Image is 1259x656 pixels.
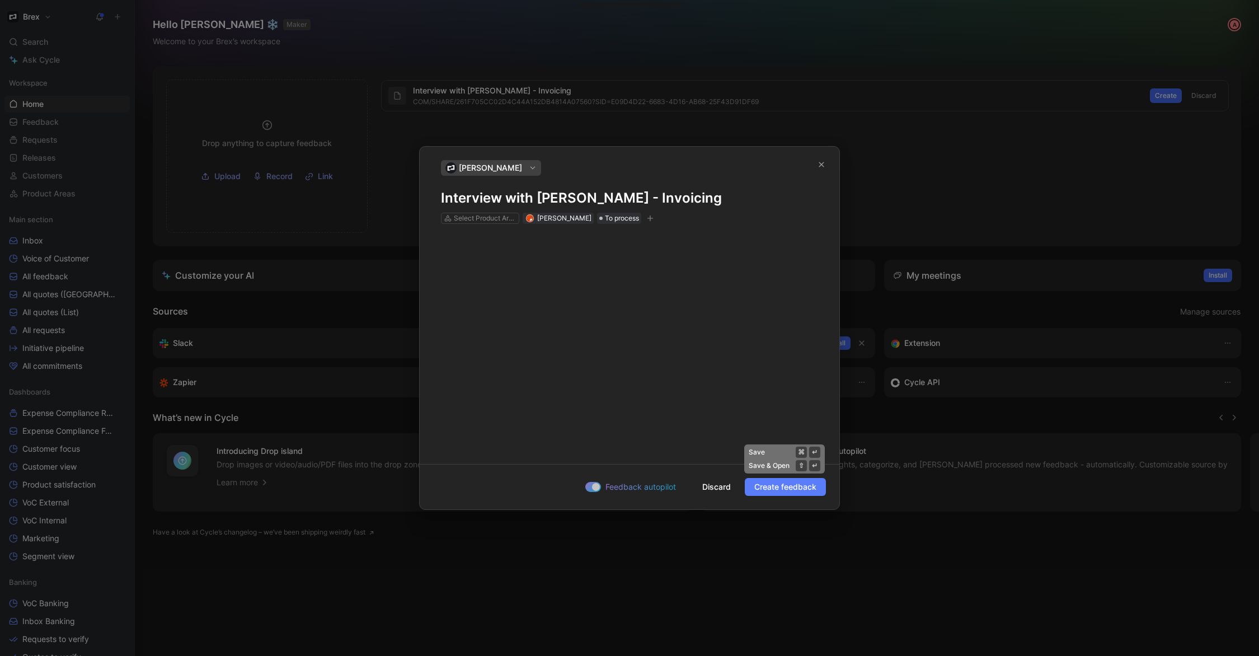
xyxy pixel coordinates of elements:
[745,478,826,496] button: Create feedback
[605,480,676,494] span: Feedback autopilot
[441,189,818,207] h1: Interview with [PERSON_NAME] - Invoicing
[527,215,533,221] img: avatar
[441,160,541,176] button: logo[PERSON_NAME]
[597,213,641,224] div: To process
[702,480,731,494] span: Discard
[537,214,591,222] span: [PERSON_NAME]
[693,478,740,496] button: Discard
[459,161,522,175] span: [PERSON_NAME]
[445,162,457,174] img: logo
[754,480,816,494] span: Create feedback
[582,480,688,494] button: Feedback autopilot
[605,213,639,224] span: To process
[454,213,516,224] div: Select Product Areas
